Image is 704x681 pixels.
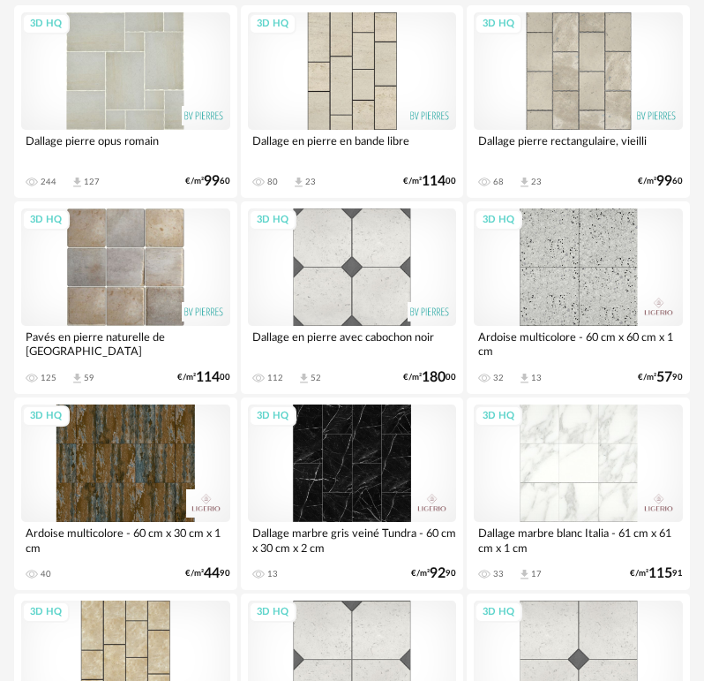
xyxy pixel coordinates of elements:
[248,522,457,557] div: Dallage marbre gris veiné Tundra - 60 cm x 30 cm x 2 cm
[422,372,446,383] span: 180
[21,522,230,557] div: Ardoise multicolore - 60 cm x 30 cm x 1 cm
[305,177,316,187] div: 23
[249,405,296,428] div: 3D HQ
[21,130,230,165] div: Dallage pierre opus romain
[41,177,56,187] div: 244
[467,5,690,198] a: 3D HQ Dallage pierre rectangulaire, vieilli 68 Download icon 23 €/m²9960
[22,13,70,35] div: 3D HQ
[185,568,230,579] div: €/m² 90
[475,405,522,428] div: 3D HQ
[518,372,531,385] span: Download icon
[249,13,296,35] div: 3D HQ
[71,176,84,189] span: Download icon
[241,201,464,394] a: 3D HQ Dallage en pierre avec cabochon noir 112 Download icon 52 €/m²18000
[14,397,237,590] a: 3D HQ Ardoise multicolore - 60 cm x 30 cm x 1 cm 40 €/m²4490
[475,13,522,35] div: 3D HQ
[249,209,296,231] div: 3D HQ
[467,397,690,590] a: 3D HQ Dallage marbre blanc Italia - 61 cm x 61 cm x 1 cm 33 Download icon 17 €/m²11591
[475,209,522,231] div: 3D HQ
[22,405,70,428] div: 3D HQ
[249,602,296,624] div: 3D HQ
[474,326,683,361] div: Ardoise multicolore - 60 cm x 60 cm x 1 cm
[22,209,70,231] div: 3D HQ
[248,326,457,361] div: Dallage en pierre avec cabochon noir
[518,176,531,189] span: Download icon
[422,176,446,187] span: 114
[467,201,690,394] a: 3D HQ Ardoise multicolore - 60 cm x 60 cm x 1 cm 32 Download icon 13 €/m²5790
[531,569,542,579] div: 17
[177,372,230,383] div: €/m² 00
[267,569,278,579] div: 13
[648,568,672,579] span: 115
[267,373,283,383] div: 112
[292,176,305,189] span: Download icon
[656,176,672,187] span: 99
[241,5,464,198] a: 3D HQ Dallage en pierre en bande libre 80 Download icon 23 €/m²11400
[630,568,683,579] div: €/m² 91
[403,372,456,383] div: €/m² 00
[518,568,531,581] span: Download icon
[84,177,100,187] div: 127
[14,201,237,394] a: 3D HQ Pavés en pierre naturelle de [GEOGRAPHIC_DATA] 125 Download icon 59 €/m²11400
[84,373,94,383] div: 59
[204,568,220,579] span: 44
[493,569,504,579] div: 33
[531,373,542,383] div: 13
[493,177,504,187] div: 68
[267,177,278,187] div: 80
[638,372,683,383] div: €/m² 90
[22,602,70,624] div: 3D HQ
[475,602,522,624] div: 3D HQ
[41,569,51,579] div: 40
[71,372,84,385] span: Download icon
[196,372,220,383] span: 114
[185,176,230,187] div: €/m² 60
[248,130,457,165] div: Dallage en pierre en bande libre
[14,5,237,198] a: 3D HQ Dallage pierre opus romain 244 Download icon 127 €/m²9960
[403,176,456,187] div: €/m² 00
[311,373,321,383] div: 52
[21,326,230,361] div: Pavés en pierre naturelle de [GEOGRAPHIC_DATA]
[41,373,56,383] div: 125
[493,373,504,383] div: 32
[474,522,683,557] div: Dallage marbre blanc Italia - 61 cm x 61 cm x 1 cm
[411,568,456,579] div: €/m² 90
[474,130,683,165] div: Dallage pierre rectangulaire, vieilli
[531,177,542,187] div: 23
[241,397,464,590] a: 3D HQ Dallage marbre gris veiné Tundra - 60 cm x 30 cm x 2 cm 13 €/m²9290
[297,372,311,385] span: Download icon
[204,176,220,187] span: 99
[638,176,683,187] div: €/m² 60
[656,372,672,383] span: 57
[430,568,446,579] span: 92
